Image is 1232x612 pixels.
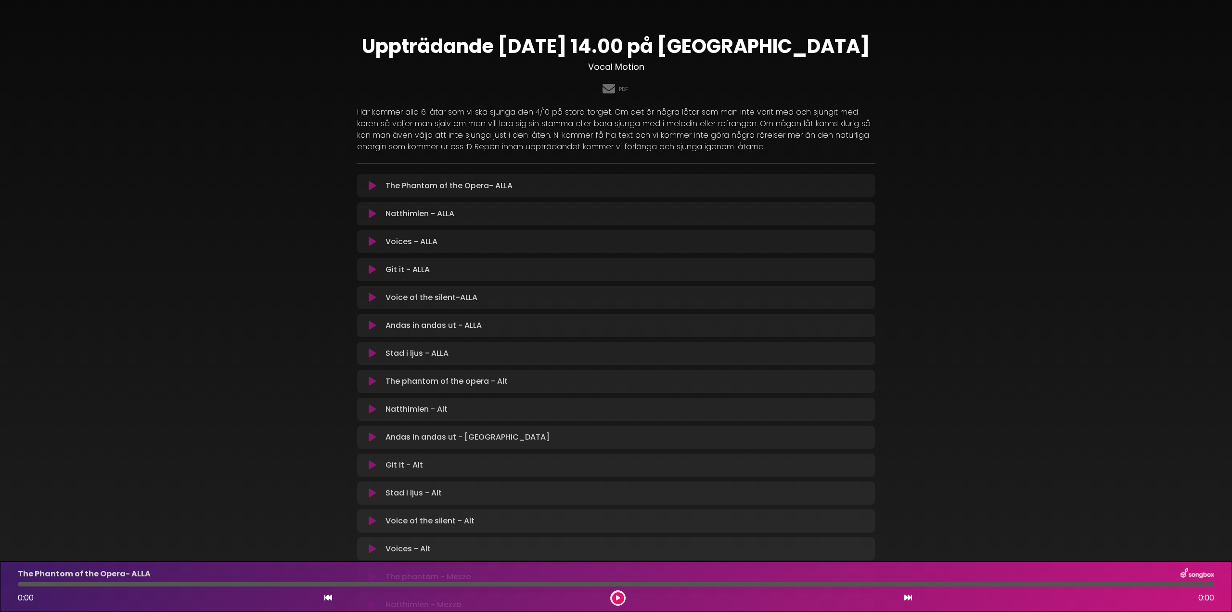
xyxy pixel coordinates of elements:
p: Här kommer alla 6 låtar som vi ska sjunga den 4/10 på stora torget. Om det är några låtar som man... [357,106,875,153]
a: PDF [619,85,628,93]
p: Voice of the silent-ALLA [385,292,477,303]
p: Voice of the silent - Alt [385,515,475,527]
p: Voices - Alt [385,543,431,555]
img: songbox-logo-white.png [1181,568,1214,580]
span: 0:00 [1198,592,1214,604]
p: Git it - ALLA [385,264,430,275]
p: The Phantom of the Opera- ALLA [18,568,151,580]
p: Stad i ljus - Alt [385,487,442,499]
p: Natthimlen - Alt [385,404,448,415]
p: Natthimlen - ALLA [385,208,454,220]
h3: Vocal Motion [357,62,875,72]
span: 0:00 [18,592,34,603]
p: Andas in andas ut - [GEOGRAPHIC_DATA] [385,431,550,443]
p: Andas in andas ut - ALLA [385,320,482,331]
p: Voices - ALLA [385,236,437,247]
p: Git it - Alt [385,459,423,471]
p: The phantom of the opera - Alt [385,376,508,387]
h1: Uppträdande [DATE] 14.00 på [GEOGRAPHIC_DATA] [357,35,875,58]
p: Stad i ljus - ALLA [385,348,449,359]
p: The Phantom of the Opera- ALLA [385,180,513,192]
